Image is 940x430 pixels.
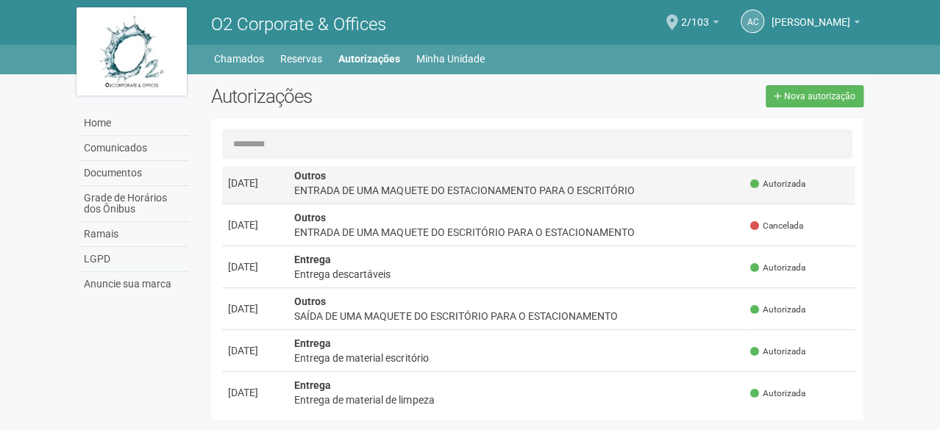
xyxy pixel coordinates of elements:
div: [DATE] [228,259,282,274]
strong: Outros [294,170,326,182]
strong: Entrega [294,379,331,391]
h2: Autorizações [211,85,526,107]
span: 2/103 [681,2,709,28]
span: Autorizada [750,345,805,358]
span: Nova autorização [784,91,855,101]
span: Autorizada [750,387,805,400]
a: Anuncie sua marca [80,272,189,296]
a: Home [80,111,189,136]
strong: Outros [294,295,326,307]
a: Documentos [80,161,189,186]
span: Cancelada [750,220,803,232]
a: Grade de Horários dos Ônibus [80,186,189,222]
div: ENTRADA DE UMA MAQUETE DO ESTACIONAMENTO PARA O ESCRITÓRIO [294,183,738,198]
div: [DATE] [228,385,282,400]
div: [DATE] [228,176,282,190]
a: Ramais [80,222,189,247]
div: Entrega de material escritório [294,351,738,365]
div: [DATE] [228,218,282,232]
a: Chamados [214,49,264,69]
a: 2/103 [681,18,719,30]
a: Comunicados [80,136,189,161]
a: Autorizações [338,49,400,69]
a: LGPD [80,247,189,272]
span: Autorizada [750,304,805,316]
a: AC [741,10,764,33]
a: [PERSON_NAME] [772,18,860,30]
span: O2 Corporate & Offices [211,14,386,35]
div: Entrega descartáveis [294,267,738,282]
div: ENTRADA DE UMA MAQUETE DO ESCRITÓRIO PARA O ESTACIONAMENTO [294,225,738,240]
span: Anna Carolina Yorio Vianna [772,2,850,28]
div: Entrega de material de limpeza [294,393,738,407]
div: SAÍDA DE UMA MAQUETE DO ESCRITÓRIO PARA O ESTACIONAMENTO [294,309,738,323]
a: Nova autorização [766,85,864,107]
span: Autorizada [750,178,805,190]
strong: Outros [294,212,326,223]
div: [DATE] [228,343,282,358]
a: Minha Unidade [416,49,485,69]
img: logo.jpg [76,7,187,96]
strong: Entrega [294,254,331,265]
div: [DATE] [228,301,282,316]
a: Reservas [280,49,322,69]
strong: Entrega [294,337,331,349]
span: Autorizada [750,262,805,274]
